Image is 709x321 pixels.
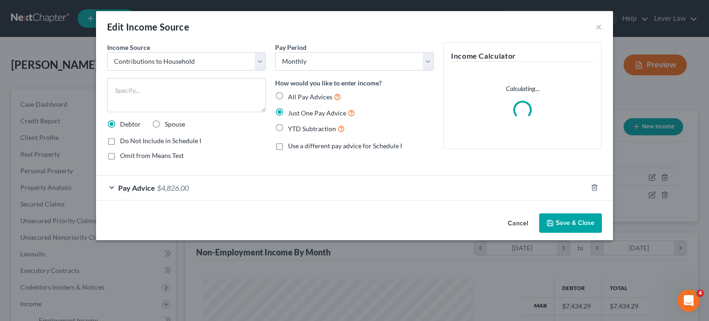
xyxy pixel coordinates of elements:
button: Save & Close [539,213,602,233]
span: Do Not Include in Schedule I [120,137,201,145]
span: Income Source [107,43,150,51]
iframe: Intercom live chat [678,290,700,312]
span: Spouse [165,120,185,128]
h5: Income Calculator [451,50,594,62]
span: $4,826.00 [157,183,189,192]
button: × [595,21,602,32]
span: Pay Advice [118,183,155,192]
span: 4 [697,290,704,297]
label: Pay Period [275,42,306,52]
div: Edit Income Source [107,20,189,33]
span: All Pay Advices [288,93,332,101]
span: Use a different pay advice for Schedule I [288,142,402,150]
button: Cancel [500,214,535,233]
span: Omit from Means Test [120,151,184,159]
label: How would you like to enter income? [275,78,382,88]
span: Just One Pay Advice [288,109,346,117]
span: YTD Subtraction [288,125,336,133]
p: Calculating... [451,84,594,93]
span: Debtor [120,120,141,128]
